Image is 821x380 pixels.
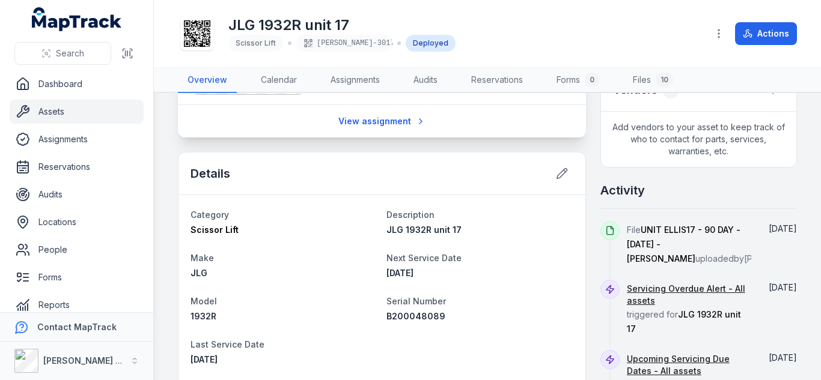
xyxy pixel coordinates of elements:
[191,339,264,349] span: Last Service Date
[769,282,797,292] span: [DATE]
[10,182,144,207] a: Audits
[600,182,645,199] h2: Activity
[386,210,435,220] span: Description
[191,210,229,220] span: Category
[404,68,447,93] a: Audits
[769,282,797,292] time: 05/09/2025, 12:00:00 am
[43,355,127,366] strong: [PERSON_NAME] Air
[191,311,216,321] span: 1932R
[386,253,462,263] span: Next Service Date
[627,225,811,264] span: File uploaded by [PERSON_NAME]
[191,165,230,182] h2: Details
[14,42,111,65] button: Search
[32,7,122,31] a: MapTrack
[331,110,433,133] a: View assignment
[10,238,144,262] a: People
[236,38,276,47] span: Scissor Lift
[769,223,797,234] span: [DATE]
[601,112,796,167] span: Add vendors to your asset to keep track of who to contact for parts, services, warranties, etc.
[10,127,144,151] a: Assignments
[627,353,751,377] a: Upcoming Servicing Due Dates - All assets
[251,68,307,93] a: Calendar
[386,268,414,278] span: [DATE]
[191,354,218,364] span: [DATE]
[386,225,462,235] span: JLG 1932R unit 17
[386,268,414,278] time: 04/12/2025, 12:00:00 am
[296,35,392,52] div: [PERSON_NAME]-3017
[10,155,144,179] a: Reservations
[191,268,207,278] span: JLG
[462,68,533,93] a: Reservations
[10,293,144,317] a: Reports
[10,210,144,234] a: Locations
[191,354,218,364] time: 04/09/2025, 12:00:00 am
[769,352,797,363] span: [DATE]
[406,35,456,52] div: Deployed
[627,283,751,334] span: triggered for
[656,73,673,87] div: 10
[191,225,239,235] span: Scissor Lift
[10,265,144,289] a: Forms
[735,22,797,45] button: Actions
[627,283,751,307] a: Servicing Overdue Alert - All assets
[10,100,144,124] a: Assets
[228,16,456,35] h1: JLG 1932R unit 17
[56,47,84,59] span: Search
[321,68,389,93] a: Assignments
[178,68,237,93] a: Overview
[191,253,214,263] span: Make
[623,68,683,93] a: Files10
[547,68,609,93] a: Forms0
[37,322,117,332] strong: Contact MapTrack
[627,225,740,264] span: UNIT ELLIS17 - 90 DAY - [DATE] - [PERSON_NAME]
[769,352,797,363] time: 18/08/2025, 11:30:00 am
[386,296,446,306] span: Serial Number
[386,311,445,321] span: B200048089
[10,72,144,96] a: Dashboard
[627,309,741,334] span: JLG 1932R unit 17
[585,73,599,87] div: 0
[769,223,797,234] time: 15/09/2025, 2:07:15 pm
[191,296,217,306] span: Model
